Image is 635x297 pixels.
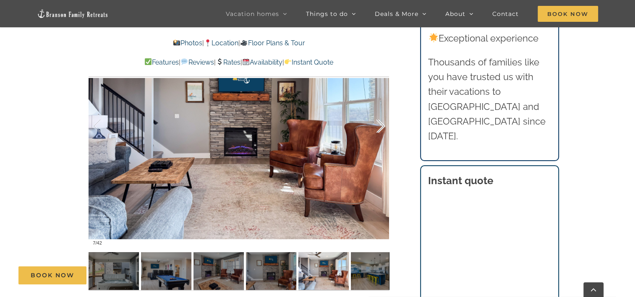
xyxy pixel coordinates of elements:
p: | | | | [89,57,389,68]
img: 002-Out-of-the-Blue-vacation-home-rental-Branson-Family-Retreats-10061-scaled.jpg-nggid042268-ngg... [351,252,401,290]
span: Book Now [538,6,598,22]
img: 🌟 [429,33,438,42]
a: Location [204,39,238,47]
img: Branson Family Retreats Logo [37,9,108,18]
a: Rates [216,58,240,66]
span: Book Now [31,272,74,279]
img: Out-of-the-Blue-at-Table-Rock-Lake-3007-Edit-scaled.jpg-nggid042967-ngg0dyn-120x90-00f0w010c011r1... [141,252,191,290]
img: Out-of-the-Blue-at-Table-Rock-Lake-Branson-Missouri-1310-scaled.jpg-nggid042291-ngg0dyn-120x90-00... [89,252,139,290]
img: 👉 [285,58,291,65]
span: Vacation homes [226,11,279,17]
img: 📍 [204,39,211,46]
span: Contact [492,11,519,17]
p: Thousands of families like you have trusted us with their vacations to [GEOGRAPHIC_DATA] and [GEO... [428,55,551,143]
span: Things to do [306,11,348,17]
a: Features [144,58,179,66]
img: 📸 [173,39,180,46]
p: | | [89,38,389,49]
img: 💬 [181,58,188,65]
img: 📆 [243,58,249,65]
span: Deals & More [375,11,418,17]
a: Reviews [180,58,214,66]
a: Book Now [18,266,86,284]
a: Photos [173,39,202,47]
img: 🎥 [240,39,247,46]
img: ✅ [145,58,152,65]
span: About [445,11,465,17]
img: 💲 [216,58,223,65]
a: Floor Plans & Tour [240,39,305,47]
img: Out-of-the-Blue-at-Table-Rock-Lake-3011-Edit-scaled.jpg-nggid042970-ngg0dyn-120x90-00f0w010c011r1... [246,252,296,290]
img: Out-of-the-Blue-at-Table-Rock-Lake-3010-Edit-scaled.jpg-nggid042969-ngg0dyn-120x90-00f0w010c011r1... [193,252,244,290]
a: Availability [242,58,282,66]
strong: Instant quote [428,175,493,187]
a: Instant Quote [284,58,333,66]
img: Out-of-the-Blue-at-Table-Rock-Lake-3008-Edit-scaled.jpg-nggid042968-ngg0dyn-120x90-00f0w010c011r1... [298,252,349,290]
